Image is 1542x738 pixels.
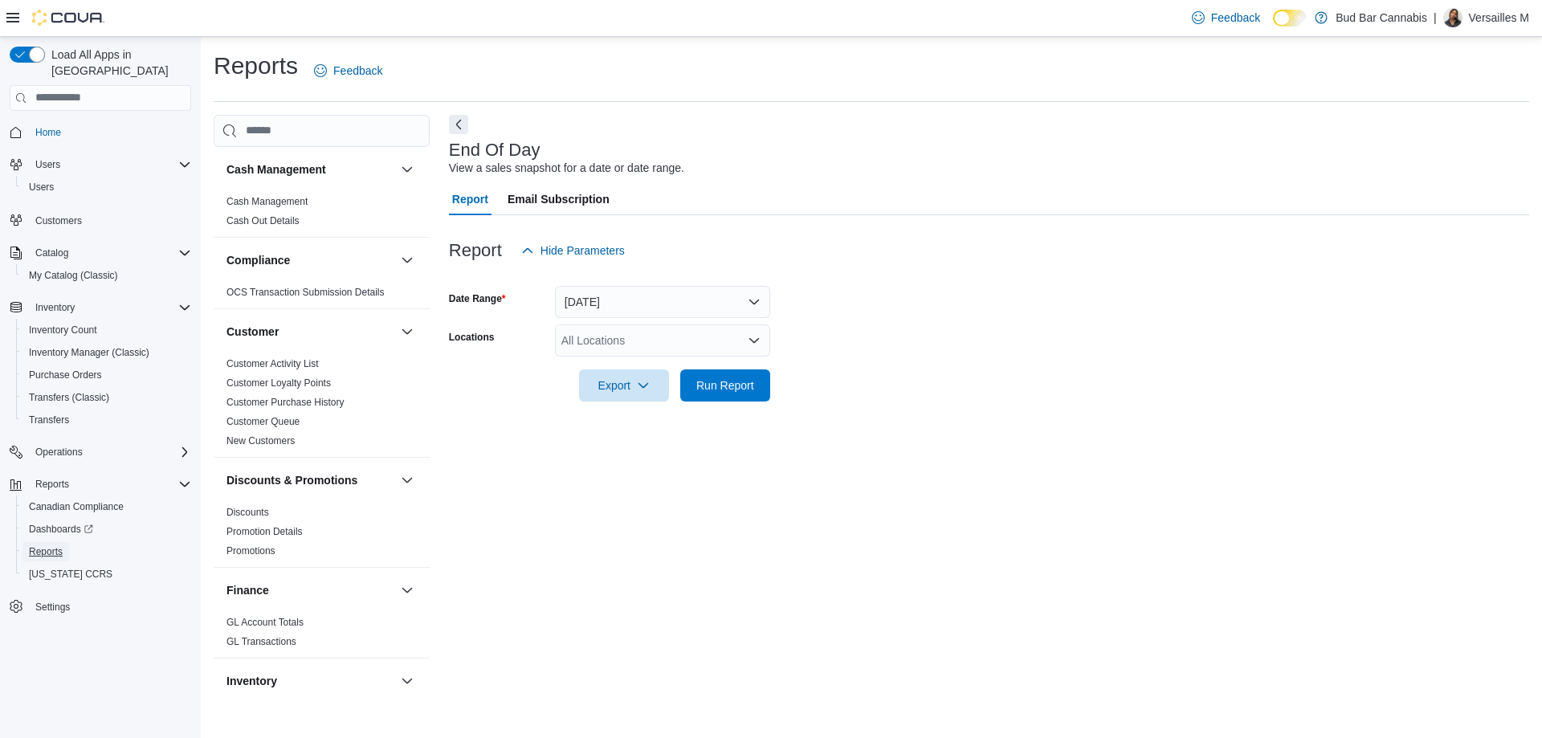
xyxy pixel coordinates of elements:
[22,320,104,340] a: Inventory Count
[16,409,198,431] button: Transfers
[226,196,308,207] a: Cash Management
[32,10,104,26] img: Cova
[449,292,506,305] label: Date Range
[10,114,191,660] nav: Complex example
[226,358,319,369] a: Customer Activity List
[16,364,198,386] button: Purchase Orders
[226,396,345,409] span: Customer Purchase History
[22,520,191,539] span: Dashboards
[226,506,269,519] span: Discounts
[226,673,394,689] button: Inventory
[16,518,198,540] a: Dashboards
[226,252,290,268] h3: Compliance
[226,397,345,408] a: Customer Purchase History
[541,243,625,259] span: Hide Parameters
[22,410,191,430] span: Transfers
[226,161,394,177] button: Cash Management
[226,673,277,689] h3: Inventory
[449,160,684,177] div: View a sales snapshot for a date or date range.
[22,177,191,197] span: Users
[22,320,191,340] span: Inventory Count
[16,563,198,585] button: [US_STATE] CCRS
[449,115,468,134] button: Next
[22,497,130,516] a: Canadian Compliance
[226,635,296,648] span: GL Transactions
[226,416,300,427] a: Customer Queue
[226,161,326,177] h3: Cash Management
[226,377,331,389] a: Customer Loyalty Points
[22,266,191,285] span: My Catalog (Classic)
[35,247,68,259] span: Catalog
[16,495,198,518] button: Canadian Compliance
[45,47,191,79] span: Load All Apps in [GEOGRAPHIC_DATA]
[214,50,298,82] h1: Reports
[333,63,382,79] span: Feedback
[16,319,198,341] button: Inventory Count
[214,192,430,237] div: Cash Management
[555,286,770,318] button: [DATE]
[16,264,198,287] button: My Catalog (Classic)
[29,181,54,194] span: Users
[16,341,198,364] button: Inventory Manager (Classic)
[16,176,198,198] button: Users
[22,177,60,197] a: Users
[29,475,75,494] button: Reports
[589,369,659,402] span: Export
[226,377,331,389] span: Customer Loyalty Points
[515,234,631,267] button: Hide Parameters
[35,214,82,227] span: Customers
[29,523,93,536] span: Dashboards
[29,545,63,558] span: Reports
[22,388,191,407] span: Transfers (Classic)
[226,195,308,208] span: Cash Management
[214,613,430,658] div: Finance
[226,286,385,299] span: OCS Transaction Submission Details
[226,472,357,488] h3: Discounts & Promotions
[226,287,385,298] a: OCS Transaction Submission Details
[29,414,69,426] span: Transfers
[29,442,89,462] button: Operations
[3,473,198,495] button: Reports
[508,183,610,215] span: Email Subscription
[29,155,67,174] button: Users
[22,497,191,516] span: Canadian Compliance
[22,365,108,385] a: Purchase Orders
[398,251,417,270] button: Compliance
[680,369,770,402] button: Run Report
[579,369,669,402] button: Export
[1185,2,1267,34] a: Feedback
[22,565,119,584] a: [US_STATE] CCRS
[226,214,300,227] span: Cash Out Details
[29,298,81,317] button: Inventory
[22,410,75,430] a: Transfers
[226,526,303,537] a: Promotion Details
[398,671,417,691] button: Inventory
[3,296,198,319] button: Inventory
[29,155,191,174] span: Users
[3,120,198,144] button: Home
[449,331,495,344] label: Locations
[3,441,198,463] button: Operations
[398,581,417,600] button: Finance
[1434,8,1437,27] p: |
[1469,8,1529,27] p: Versailles M
[29,597,191,617] span: Settings
[308,55,389,87] a: Feedback
[29,369,102,381] span: Purchase Orders
[226,435,295,446] a: New Customers
[35,126,61,139] span: Home
[1211,10,1260,26] span: Feedback
[29,475,191,494] span: Reports
[748,334,761,347] button: Open list of options
[226,415,300,428] span: Customer Queue
[398,471,417,490] button: Discounts & Promotions
[35,601,70,614] span: Settings
[214,354,430,457] div: Customer
[35,158,60,171] span: Users
[29,298,191,317] span: Inventory
[16,386,198,409] button: Transfers (Classic)
[226,472,394,488] button: Discounts & Promotions
[226,544,275,557] span: Promotions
